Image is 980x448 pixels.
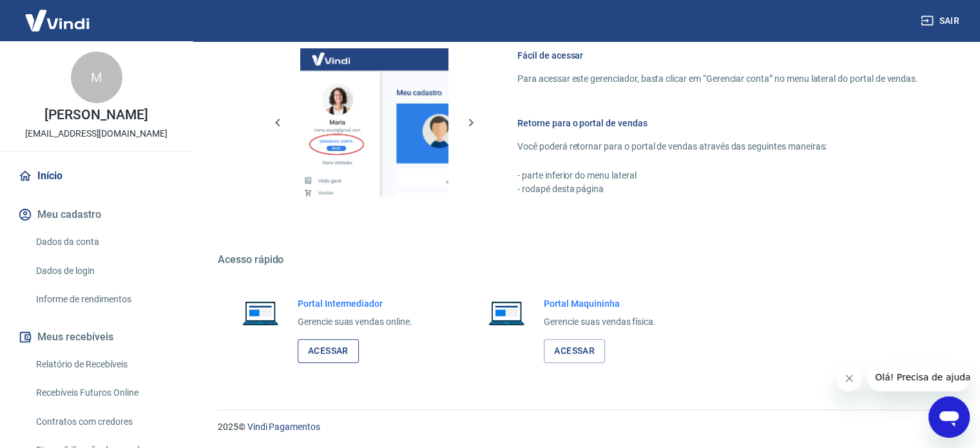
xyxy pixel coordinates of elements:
button: Meu cadastro [15,200,177,229]
a: Vindi Pagamentos [247,422,320,432]
span: Olá! Precisa de ajuda? [8,9,108,19]
a: Contratos com credores [31,409,177,435]
h6: Retorne para o portal de vendas [517,117,918,130]
a: Relatório de Recebíveis [31,351,177,378]
h6: Portal Maquininha [544,297,656,310]
p: Gerencie suas vendas online. [298,315,412,329]
a: Acessar [544,339,605,363]
img: Imagem da dashboard mostrando o botão de gerenciar conta na sidebar no lado esquerdo [300,48,448,197]
a: Acessar [298,339,359,363]
h6: Fácil de acessar [517,49,918,62]
button: Sair [918,9,965,33]
a: Recebíveis Futuros Online [31,380,177,406]
img: Imagem de um notebook aberto [479,297,533,328]
h5: Acesso rápido [218,253,949,266]
div: M [71,52,122,103]
p: - parte inferior do menu lateral [517,169,918,182]
iframe: Botão para abrir a janela de mensagens [928,396,970,438]
p: 2025 © [218,420,949,434]
iframe: Mensagem da empresa [867,363,970,391]
p: - rodapé desta página [517,182,918,196]
img: Vindi [15,1,99,40]
img: Imagem de um notebook aberto [233,297,287,328]
p: [EMAIL_ADDRESS][DOMAIN_NAME] [25,127,168,141]
iframe: Fechar mensagem [836,365,862,391]
a: Início [15,162,177,190]
a: Informe de rendimentos [31,286,177,313]
p: Para acessar este gerenciador, basta clicar em “Gerenciar conta” no menu lateral do portal de ven... [517,72,918,86]
a: Dados da conta [31,229,177,255]
button: Meus recebíveis [15,323,177,351]
p: [PERSON_NAME] [44,108,148,122]
p: Você poderá retornar para o portal de vendas através das seguintes maneiras: [517,140,918,153]
p: Gerencie suas vendas física. [544,315,656,329]
a: Dados de login [31,258,177,284]
h6: Portal Intermediador [298,297,412,310]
